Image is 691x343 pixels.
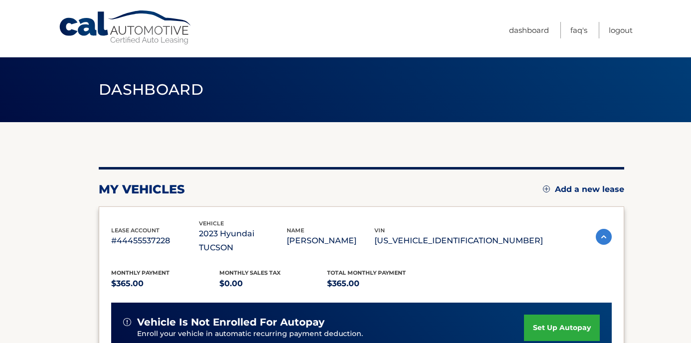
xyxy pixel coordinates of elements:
[123,318,131,326] img: alert-white.svg
[287,227,304,234] span: name
[543,185,550,192] img: add.svg
[374,234,543,248] p: [US_VEHICLE_IDENTIFICATION_NUMBER]
[219,277,328,291] p: $0.00
[287,234,374,248] p: [PERSON_NAME]
[58,10,193,45] a: Cal Automotive
[327,269,406,276] span: Total Monthly Payment
[570,22,587,38] a: FAQ's
[137,329,524,340] p: Enroll your vehicle in automatic recurring payment deduction.
[111,269,170,276] span: Monthly Payment
[99,182,185,197] h2: my vehicles
[524,315,600,341] a: set up autopay
[199,227,287,255] p: 2023 Hyundai TUCSON
[99,80,203,99] span: Dashboard
[137,316,325,329] span: vehicle is not enrolled for autopay
[219,269,281,276] span: Monthly sales Tax
[199,220,224,227] span: vehicle
[374,227,385,234] span: vin
[111,277,219,291] p: $365.00
[609,22,633,38] a: Logout
[509,22,549,38] a: Dashboard
[111,234,199,248] p: #44455537228
[596,229,612,245] img: accordion-active.svg
[111,227,160,234] span: lease account
[327,277,435,291] p: $365.00
[543,184,624,194] a: Add a new lease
